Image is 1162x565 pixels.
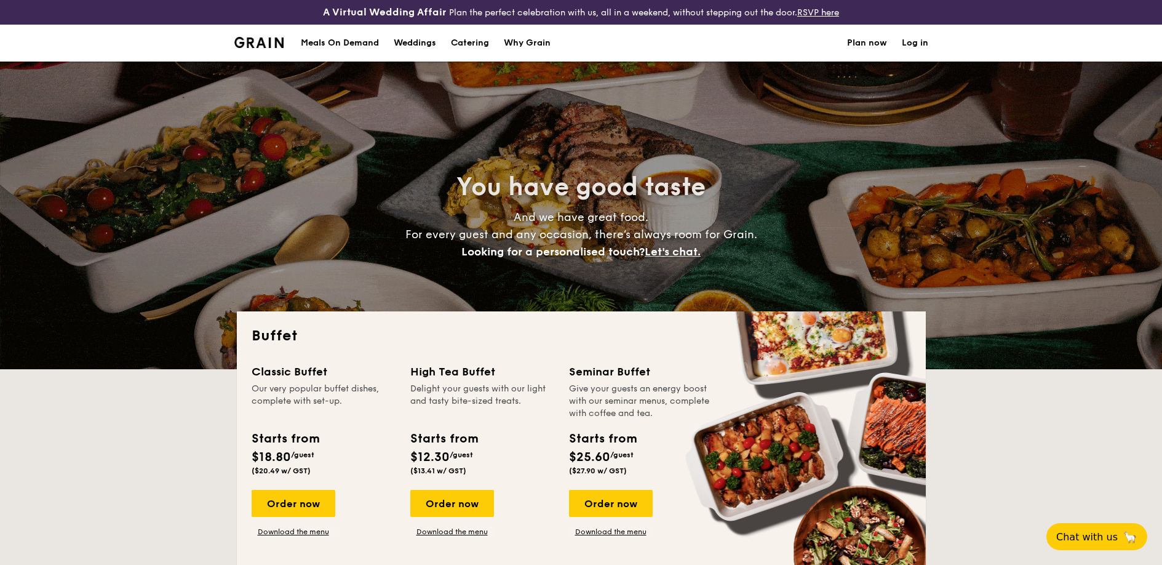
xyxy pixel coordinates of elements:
[569,430,636,448] div: Starts from
[410,363,554,380] div: High Tea Buffet
[645,245,701,258] span: Let's chat.
[252,326,911,346] h2: Buffet
[456,172,706,202] span: You have good taste
[569,450,610,465] span: $25.60
[405,210,757,258] span: And we have great food. For every guest and any occasion, there’s always room for Grain.
[252,467,311,475] span: ($20.49 w/ GST)
[461,245,645,258] span: Looking for a personalised touch?
[569,467,627,475] span: ($27.90 w/ GST)
[797,7,839,18] a: RSVP here
[301,25,379,62] div: Meals On Demand
[569,383,713,420] div: Give your guests an energy boost with our seminar menus, complete with coffee and tea.
[410,430,477,448] div: Starts from
[451,25,489,62] h1: Catering
[227,5,936,20] div: Plan the perfect celebration with us, all in a weekend, without stepping out the door.
[496,25,558,62] a: Why Grain
[450,451,473,459] span: /guest
[291,451,314,459] span: /guest
[1123,530,1137,544] span: 🦙
[444,25,496,62] a: Catering
[410,490,494,517] div: Order now
[252,363,396,380] div: Classic Buffet
[410,450,450,465] span: $12.30
[394,25,436,62] div: Weddings
[252,450,291,465] span: $18.80
[569,490,653,517] div: Order now
[410,467,466,475] span: ($13.41 w/ GST)
[293,25,386,62] a: Meals On Demand
[323,5,447,20] h4: A Virtual Wedding Affair
[410,527,494,537] a: Download the menu
[1056,531,1118,543] span: Chat with us
[252,430,319,448] div: Starts from
[252,490,335,517] div: Order now
[610,451,634,459] span: /guest
[410,383,554,420] div: Delight your guests with our light and tasty bite-sized treats.
[386,25,444,62] a: Weddings
[569,363,713,380] div: Seminar Buffet
[234,37,284,48] a: Logotype
[902,25,928,62] a: Log in
[234,37,284,48] img: Grain
[504,25,551,62] div: Why Grain
[847,25,887,62] a: Plan now
[569,527,653,537] a: Download the menu
[1046,523,1147,550] button: Chat with us🦙
[252,527,335,537] a: Download the menu
[252,383,396,420] div: Our very popular buffet dishes, complete with set-up.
